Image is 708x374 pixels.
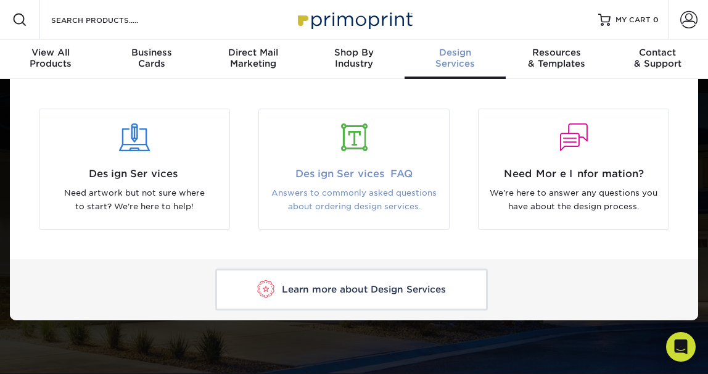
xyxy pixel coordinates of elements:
[268,186,440,214] p: Answers to commonly asked questions about ordering design services.
[653,15,659,24] span: 0
[506,39,607,79] a: Resources& Templates
[607,47,708,58] span: Contact
[506,47,607,58] span: Resources
[303,47,405,58] span: Shop By
[268,167,440,181] span: Design Services FAQ
[101,47,202,69] div: Cards
[607,47,708,69] div: & Support
[303,39,405,79] a: Shop ByIndustry
[101,39,202,79] a: BusinessCards
[292,6,416,33] img: Primoprint
[615,15,651,25] span: MY CART
[215,269,488,310] a: Learn more about Design Services
[506,47,607,69] div: & Templates
[666,332,696,362] div: Open Intercom Messenger
[282,284,446,295] span: Learn more about Design Services
[101,47,202,58] span: Business
[488,167,659,181] span: Need More Information?
[253,109,455,230] a: Design Services FAQ Answers to commonly asked questions about ordering design services.
[202,47,303,69] div: Marketing
[50,12,170,27] input: SEARCH PRODUCTS.....
[405,47,506,58] span: Design
[473,109,674,230] a: Need More Information? We're here to answer any questions you have about the design process.
[49,167,220,181] span: Design Services
[34,109,235,230] a: Design Services Need artwork but not sure where to start? We're here to help!
[488,186,659,214] p: We're here to answer any questions you have about the design process.
[49,186,220,214] p: Need artwork but not sure where to start? We're here to help!
[607,39,708,79] a: Contact& Support
[202,47,303,58] span: Direct Mail
[303,47,405,69] div: Industry
[202,39,303,79] a: Direct MailMarketing
[405,39,506,79] a: DesignServices
[405,47,506,69] div: Services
